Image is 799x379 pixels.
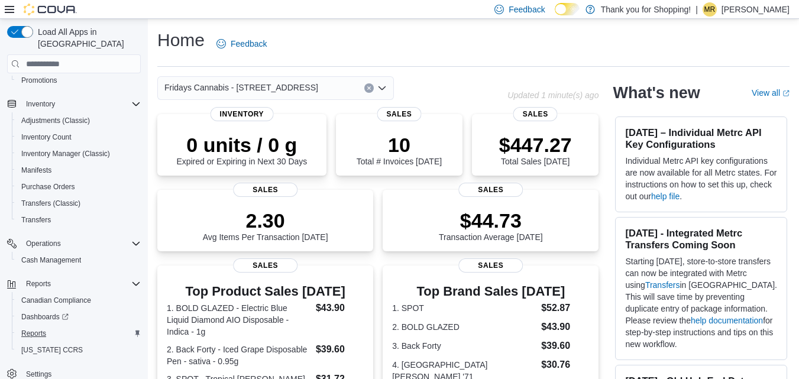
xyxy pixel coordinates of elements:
button: Operations [21,237,66,251]
div: Michael Rosario [703,2,717,17]
span: Operations [26,239,61,248]
span: Manifests [17,163,141,177]
span: Reports [21,329,46,338]
button: Promotions [12,72,145,89]
span: Purchase Orders [21,182,75,192]
span: Dark Mode [555,15,555,16]
a: Cash Management [17,253,86,267]
span: Adjustments (Classic) [17,114,141,128]
span: Inventory [211,107,274,121]
span: Feedback [509,4,545,15]
div: Expired or Expiring in Next 30 Days [176,133,307,166]
p: Individual Metrc API key configurations are now available for all Metrc states. For instructions ... [625,155,777,202]
a: View allExternal link [752,88,790,98]
a: [US_STATE] CCRS [17,343,88,357]
button: Adjustments (Classic) [12,112,145,129]
span: Transfers [17,213,141,227]
button: Inventory Count [12,129,145,145]
span: Sales [377,107,421,121]
button: Cash Management [12,252,145,268]
a: Reports [17,326,51,341]
span: Canadian Compliance [17,293,141,307]
span: Inventory Manager (Classic) [17,147,141,161]
button: Inventory [2,96,145,112]
button: Manifests [12,162,145,179]
a: Transfers (Classic) [17,196,85,210]
button: Inventory [21,97,60,111]
span: Fridays Cannabis - [STREET_ADDRESS] [164,80,318,95]
dt: 2. Back Forty - Iced Grape Disposable Pen - sativa - 0.95g [167,344,311,367]
span: Manifests [21,166,51,175]
button: Operations [2,235,145,252]
p: $447.27 [499,133,572,157]
a: Dashboards [17,310,73,324]
dt: 3. Back Forty [392,340,536,352]
span: Sales [458,258,523,273]
button: Transfers (Classic) [12,195,145,212]
span: Cash Management [21,255,81,265]
p: 2.30 [203,209,328,232]
input: Dark Mode [555,3,580,15]
p: Updated 1 minute(s) ago [507,90,599,100]
span: Promotions [21,76,57,85]
a: Transfers [645,280,680,290]
span: Operations [21,237,141,251]
span: Reports [17,326,141,341]
button: Reports [21,277,56,291]
button: Canadian Compliance [12,292,145,309]
button: Reports [12,325,145,342]
button: Open list of options [377,83,387,93]
span: Sales [233,183,298,197]
span: Dashboards [17,310,141,324]
button: Purchase Orders [12,179,145,195]
span: Feedback [231,38,267,50]
dd: $52.87 [541,301,589,315]
a: Dashboards [12,309,145,325]
a: Inventory Count [17,130,76,144]
img: Cova [24,4,77,15]
span: Transfers (Classic) [17,196,141,210]
span: Inventory Manager (Classic) [21,149,110,158]
p: Thank you for Shopping! [601,2,691,17]
span: Inventory Count [17,130,141,144]
span: Load All Apps in [GEOGRAPHIC_DATA] [33,26,141,50]
a: Inventory Manager (Classic) [17,147,115,161]
div: Total # Invoices [DATE] [357,133,442,166]
h3: [DATE] - Integrated Metrc Transfers Coming Soon [625,227,777,251]
a: Canadian Compliance [17,293,96,307]
dt: 1. BOLD GLAZED - Electric Blue Liquid Diamond AIO Disposable - Indica - 1g [167,302,311,338]
button: Reports [2,276,145,292]
span: Settings [26,370,51,379]
dd: $39.60 [316,342,364,357]
dt: 2. BOLD GLAZED [392,321,536,333]
h1: Home [157,28,205,52]
span: Transfers [21,215,51,225]
p: [PERSON_NAME] [722,2,790,17]
p: 0 units / 0 g [176,133,307,157]
a: Promotions [17,73,62,88]
p: $44.73 [439,209,543,232]
span: Promotions [17,73,141,88]
span: Canadian Compliance [21,296,91,305]
span: Reports [26,279,51,289]
dd: $43.90 [316,301,364,315]
div: Transaction Average [DATE] [439,209,543,242]
a: Transfers [17,213,56,227]
span: Sales [233,258,298,273]
a: Manifests [17,163,56,177]
dd: $39.60 [541,339,589,353]
dt: 1. SPOT [392,302,536,314]
h3: Top Brand Sales [DATE] [392,284,589,299]
dd: $43.90 [541,320,589,334]
p: | [696,2,698,17]
span: Purchase Orders [17,180,141,194]
span: Reports [21,277,141,291]
p: 10 [357,133,442,157]
span: MR [704,2,716,17]
button: Inventory Manager (Classic) [12,145,145,162]
a: Adjustments (Classic) [17,114,95,128]
h3: Top Product Sales [DATE] [167,284,364,299]
span: Sales [513,107,558,121]
dd: $30.76 [541,358,589,372]
span: Transfers (Classic) [21,199,80,208]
